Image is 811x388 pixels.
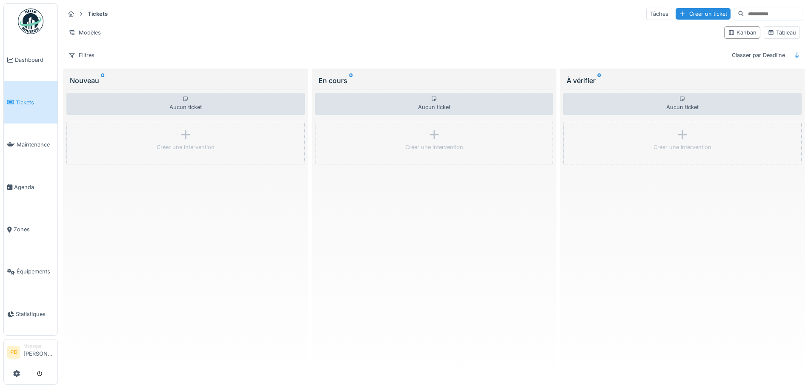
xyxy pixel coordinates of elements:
[7,343,54,363] a: PD Manager[PERSON_NAME]
[405,143,463,151] div: Créer une intervention
[4,124,57,166] a: Maintenance
[597,75,601,86] sup: 0
[18,9,43,34] img: Badge_color-CXgf-gQk.svg
[567,75,798,86] div: À vérifier
[7,346,20,359] li: PD
[646,8,672,20] div: Tâches
[653,143,711,151] div: Créer une intervention
[16,310,54,318] span: Statistiques
[101,75,105,86] sup: 0
[676,8,731,20] div: Créer un ticket
[728,29,757,37] div: Kanban
[563,93,802,115] div: Aucun ticket
[4,250,57,293] a: Équipements
[23,343,54,349] div: Manager
[23,343,54,361] li: [PERSON_NAME]
[4,39,57,81] a: Dashboard
[4,208,57,250] a: Zones
[65,26,105,39] div: Modèles
[4,81,57,123] a: Tickets
[17,141,54,149] span: Maintenance
[15,56,54,64] span: Dashboard
[157,143,215,151] div: Créer une intervention
[14,183,54,191] span: Agenda
[14,225,54,233] span: Zones
[4,166,57,208] a: Agenda
[728,49,789,61] div: Classer par Deadline
[17,267,54,276] span: Équipements
[315,93,553,115] div: Aucun ticket
[84,10,111,18] strong: Tickets
[65,49,98,61] div: Filtres
[318,75,550,86] div: En cours
[16,98,54,106] span: Tickets
[349,75,353,86] sup: 0
[70,75,301,86] div: Nouveau
[4,293,57,335] a: Statistiques
[66,93,305,115] div: Aucun ticket
[768,29,796,37] div: Tableau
